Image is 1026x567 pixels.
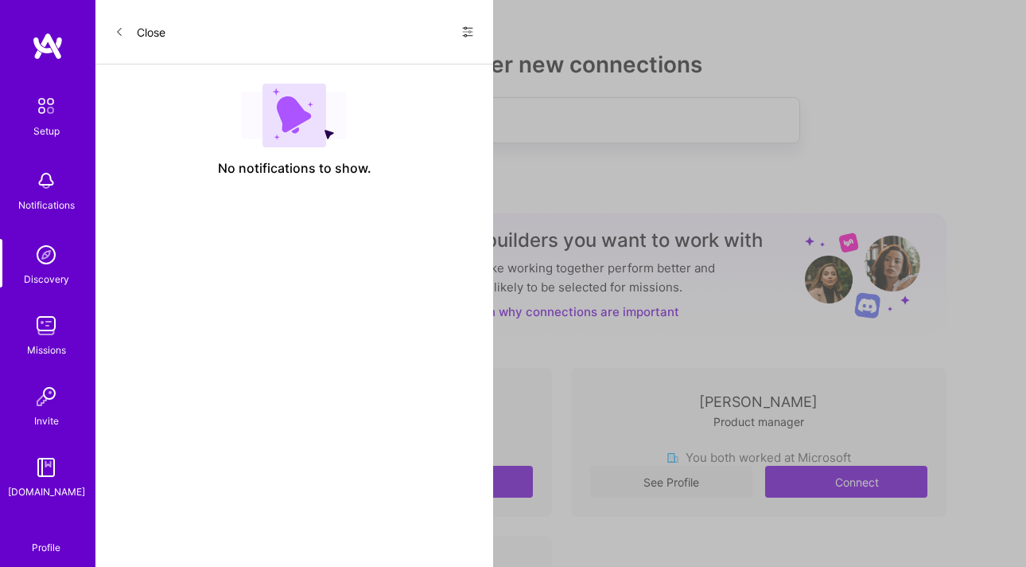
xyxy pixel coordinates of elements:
[30,310,62,342] img: teamwork
[8,483,85,500] div: [DOMAIN_NAME]
[30,452,62,483] img: guide book
[218,160,371,177] span: No notifications to show.
[30,165,62,197] img: bell
[32,32,64,61] img: logo
[30,381,62,413] img: Invite
[32,539,60,554] div: Profile
[27,342,66,358] div: Missions
[34,413,59,429] div: Invite
[29,89,63,123] img: setup
[30,239,62,271] img: discovery
[24,271,69,287] div: Discovery
[115,19,165,45] button: Close
[33,123,60,139] div: Setup
[18,197,75,213] div: Notifications
[242,84,347,147] img: empty
[26,522,66,554] a: Profile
